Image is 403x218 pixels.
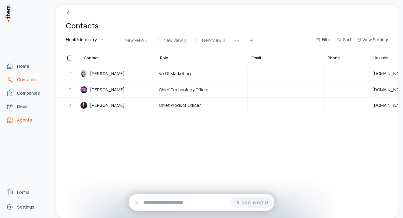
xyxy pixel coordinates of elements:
[125,37,144,43] span: New View
[373,56,389,60] span: LinkedIn
[145,38,148,43] span: 3
[17,104,29,110] span: Deals
[69,87,72,93] span: 2
[202,37,222,43] span: New View
[159,87,209,93] span: Chief Technology Officer
[17,90,40,96] span: Companies
[80,82,155,97] a: [PERSON_NAME]
[242,200,268,205] span: Continue Chat
[154,37,190,48] button: New View3
[4,114,50,126] a: Agents
[324,48,369,66] th: Phone
[4,60,50,72] a: Home
[328,56,340,60] span: Phone
[84,56,99,60] span: Contact
[231,197,272,208] button: Continue Chat
[4,87,50,99] a: Companies
[17,204,34,210] span: Settings
[70,71,72,77] span: 1
[362,37,390,43] span: View Settings
[69,102,72,108] span: 3
[313,36,334,47] button: Filter
[251,56,261,60] span: Email
[17,63,29,69] span: Home
[4,186,50,198] a: Forms
[192,37,229,48] button: New View3
[17,77,36,83] span: Contacts
[163,37,183,43] span: New View
[80,86,87,93] img: Tyson Owen
[4,100,50,113] a: deals
[80,98,155,113] a: [PERSON_NAME]
[322,37,332,43] span: Filter
[115,37,151,48] button: New View3
[17,189,30,195] span: Forms
[160,56,168,60] span: Role
[156,48,248,66] th: Role
[17,117,32,123] span: Agents
[80,66,155,81] a: [PERSON_NAME]
[159,102,201,108] span: Chief Product Officer
[80,70,87,77] img: Katie Roberts
[4,201,50,213] a: Settings
[343,37,351,43] span: Sort
[5,5,11,22] img: Item Brain Logo
[66,21,98,31] h1: Contacts
[248,48,324,66] th: Email
[4,74,50,86] a: Contacts
[334,36,354,47] button: Sort
[129,194,274,211] div: Continue Chat
[159,71,191,77] span: Vp Of Marketing
[80,102,87,109] img: Uta Knablein
[184,38,186,43] span: 3
[354,36,392,47] button: View Settings
[223,38,225,43] span: 3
